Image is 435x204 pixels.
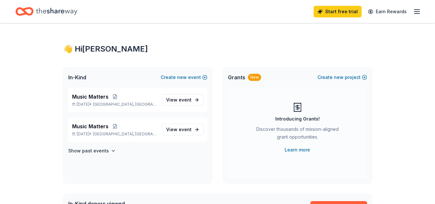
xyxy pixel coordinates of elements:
a: View event [162,94,203,106]
div: Introducing Grants! [275,115,320,123]
a: View event [162,124,203,135]
span: new [177,73,187,81]
span: Grants [228,73,245,81]
a: Earn Rewards [364,6,411,17]
span: Music Matters [72,122,109,130]
div: New [248,74,261,81]
p: [DATE] • [72,102,157,107]
span: In-Kind [68,73,86,81]
span: event [179,97,192,102]
span: new [334,73,344,81]
a: Start free trial [314,6,362,17]
span: View [166,96,192,104]
div: 👋 Hi [PERSON_NAME] [63,44,372,54]
a: Learn more [285,146,310,154]
button: Createnewevent [161,73,207,81]
h4: Show past events [68,147,109,155]
span: event [179,127,192,132]
span: [GEOGRAPHIC_DATA], [GEOGRAPHIC_DATA] [93,102,156,107]
span: [GEOGRAPHIC_DATA], [GEOGRAPHIC_DATA] [93,131,156,137]
button: Createnewproject [317,73,367,81]
div: Discover thousands of mission-aligned grant opportunities. [254,125,341,143]
span: Music Matters [72,93,109,101]
button: Show past events [68,147,116,155]
span: View [166,126,192,133]
a: Home [15,4,77,19]
p: [DATE] • [72,131,157,137]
